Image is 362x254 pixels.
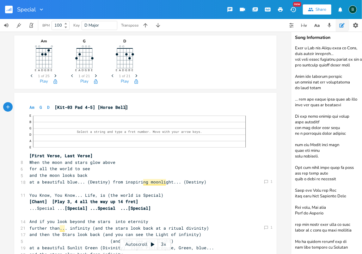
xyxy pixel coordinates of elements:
[29,166,90,171] span: for all the world to see
[287,4,299,15] button: New
[29,114,31,118] text: E
[126,69,128,72] text: G
[73,23,80,27] div: Key
[29,219,148,224] span: And if you look beyond the stars into eternity
[349,5,357,14] div: BruCe
[29,159,115,165] span: When the moon and stars glow above
[79,69,81,72] text: A
[29,179,206,185] span: at a beautiful blue... (Destiny) from inspiri ght... (Destiny)
[85,69,87,72] text: G
[48,69,50,72] text: B
[65,205,151,211] span: [Special] ...Special ...[Special]
[29,199,138,204] span: [Chant] [Play 3, 4 all the way up 14 fret]
[116,69,118,72] text: E
[29,139,31,143] text: A
[158,239,169,250] div: 3x
[29,245,214,251] span: at a beautiful Sunlit Green (Divinity) light Picturequse, Green, blue...
[122,69,125,72] text: D
[38,74,50,78] span: 1 of 25
[119,74,131,78] span: 1 of 21
[29,225,209,231] span: further than . infinity (and the stars look back at a ritual divinity)
[45,69,47,72] text: G
[143,179,166,185] span: ng moonli
[120,239,171,250] div: Autoscroll
[88,69,90,72] text: B
[29,145,31,149] text: E
[40,79,48,84] button: Play
[35,69,37,72] text: E
[38,69,40,72] text: A
[29,172,88,178] span: and the moon looks back
[42,24,50,27] div: BPM
[41,69,44,72] text: D
[28,39,60,43] div: Am
[270,226,273,229] div: 1
[29,205,151,211] span: ...Special ...
[47,104,50,110] span: D
[60,225,65,232] span: ..
[121,79,129,84] button: Play
[121,23,138,27] div: Transpose
[69,39,100,43] div: G
[29,232,201,237] span: and then the Stars look back (and you can see the Light of infinity)
[51,69,52,72] text: E
[349,2,357,17] button: B
[29,238,174,244] span: (and they see your light)
[17,7,36,12] span: Special
[303,4,331,15] button: Share
[29,133,31,137] text: D
[119,69,121,72] text: A
[76,69,77,72] text: E
[29,120,31,124] text: B
[79,74,90,78] span: 1 of 21
[270,180,273,183] div: 1
[316,7,326,12] div: Share
[129,69,131,72] text: B
[55,104,128,110] span: [Kit-03 Pad 4-5] [Horse Bell]
[29,192,163,198] span: You Know, You Know... Life, is (the world is Special)
[293,2,301,7] div: New
[29,153,93,158] span: [First Verse, Last Verse]
[132,69,133,72] text: E
[82,69,84,72] text: D
[80,79,89,84] button: Play
[91,69,93,72] text: E
[84,22,99,28] span: D Major
[40,104,42,110] span: G
[109,39,141,43] div: D
[29,104,34,110] span: Am
[29,126,31,130] text: G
